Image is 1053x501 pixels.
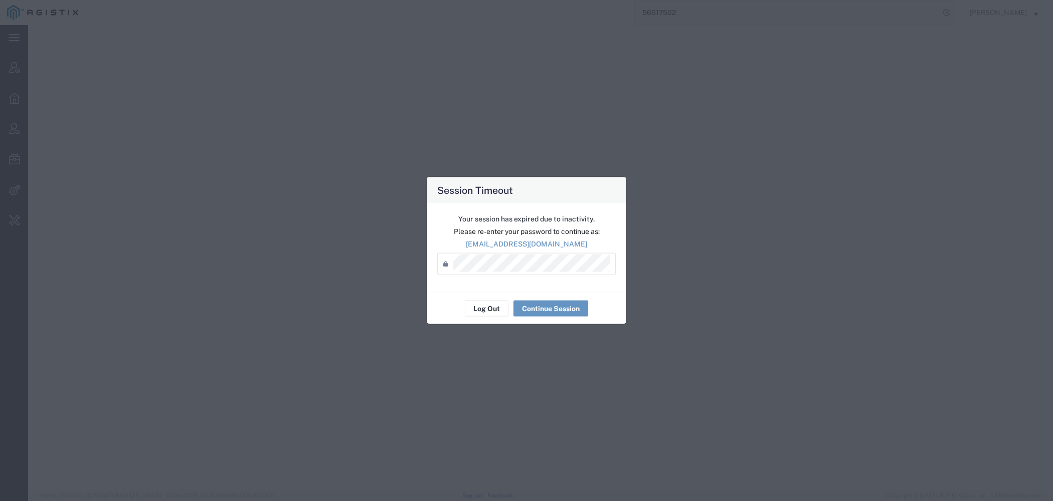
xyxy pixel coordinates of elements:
[437,239,616,249] p: [EMAIL_ADDRESS][DOMAIN_NAME]
[437,226,616,237] p: Please re-enter your password to continue as:
[437,183,513,197] h4: Session Timeout
[437,214,616,224] p: Your session has expired due to inactivity.
[465,301,508,317] button: Log Out
[513,301,588,317] button: Continue Session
